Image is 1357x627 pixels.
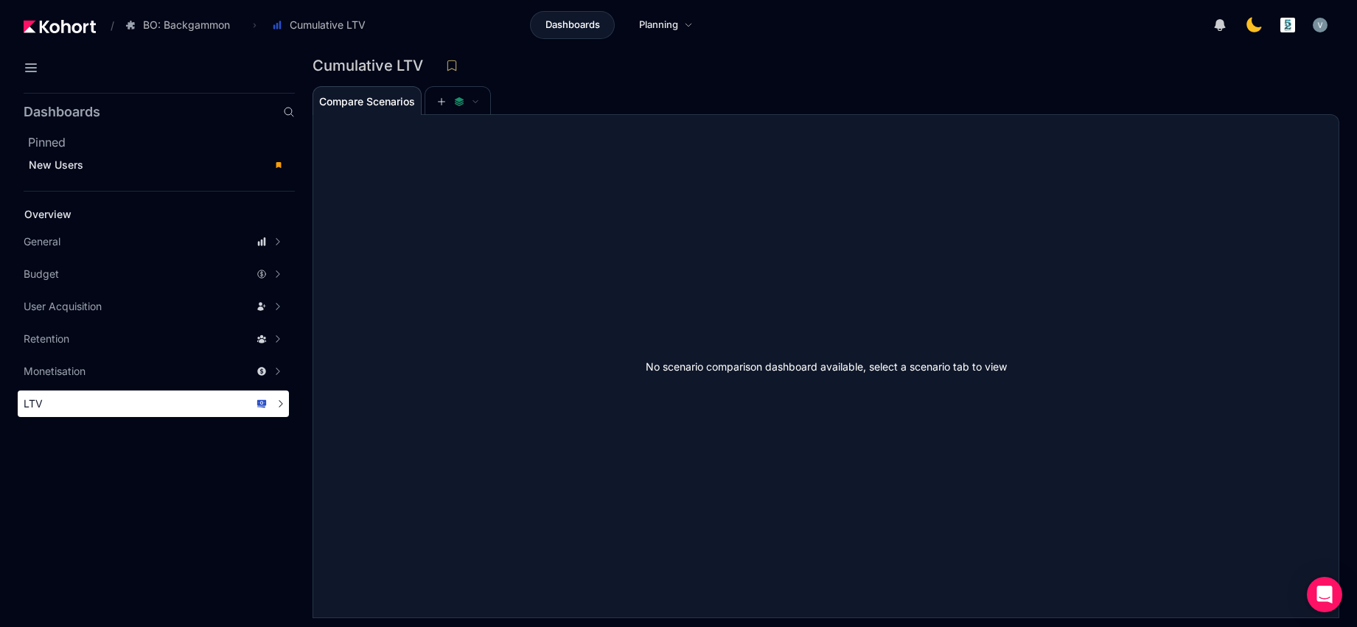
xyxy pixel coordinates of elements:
a: Planning [624,11,708,39]
h2: Pinned [28,133,295,151]
span: / [99,18,114,33]
a: Overview [19,203,270,225]
img: Kohort logo [24,20,96,33]
span: General [24,234,60,249]
span: Budget [24,267,59,281]
img: logo_logo_images_1_20240607072359498299_20240828135028712857.jpeg [1280,18,1295,32]
h3: Cumulative LTV [313,58,432,73]
button: Cumulative LTV [264,13,381,38]
span: User Acquisition [24,299,102,314]
span: BO: Backgammon [143,18,230,32]
button: BO: Backgammon [117,13,245,38]
div: No scenario comparison dashboard available, select a scenario tab to view [313,115,1339,617]
a: New Users [24,154,290,176]
span: › [250,19,259,31]
a: Dashboards [530,11,615,39]
h2: Dashboards [24,105,100,119]
span: Cumulative LTV [290,18,366,32]
span: Dashboards [545,18,600,32]
span: LTV [24,396,43,411]
div: Open Intercom Messenger [1307,577,1342,612]
span: Retention [24,332,69,346]
span: Compare Scenarios [319,97,415,107]
span: Overview [24,208,71,220]
span: Planning [639,18,678,32]
span: Monetisation [24,364,86,379]
span: New Users [29,158,83,171]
